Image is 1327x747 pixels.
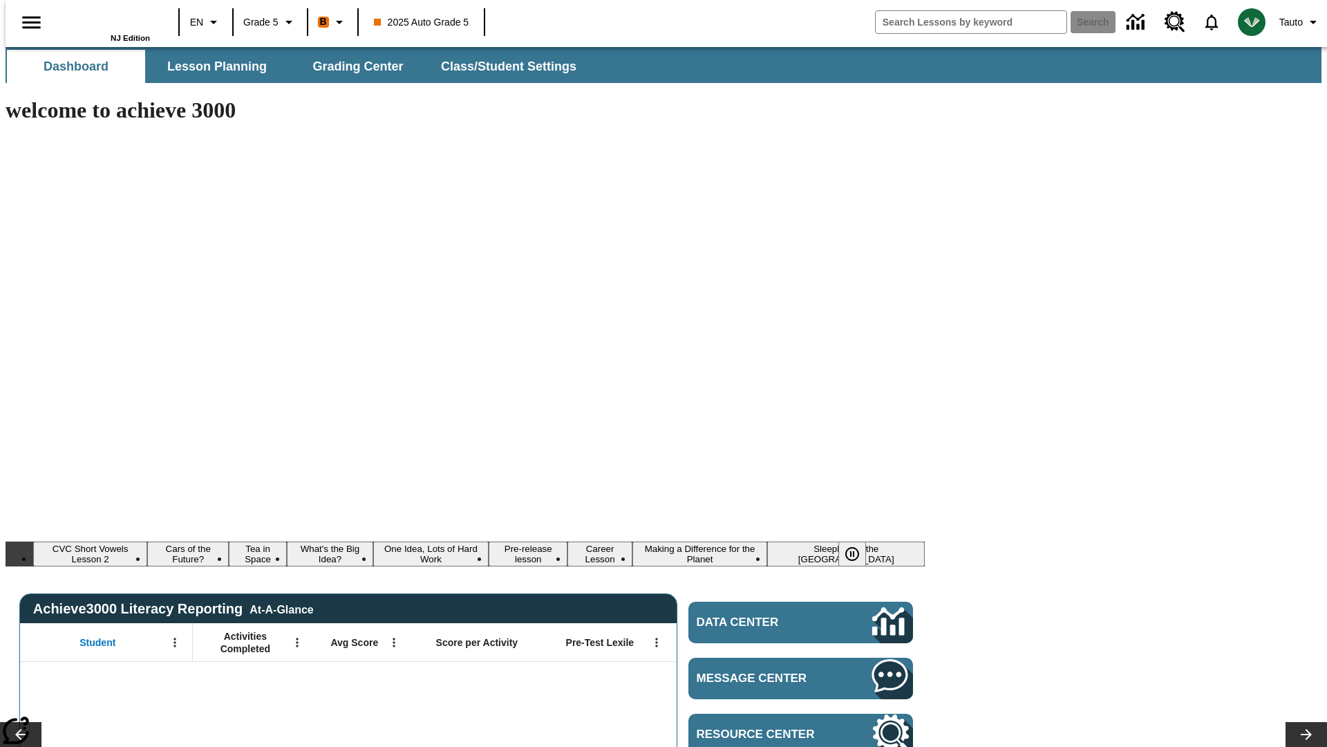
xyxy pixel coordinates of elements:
[111,34,150,42] span: NJ Edition
[1279,15,1303,30] span: Tauto
[238,10,303,35] button: Grade: Grade 5, Select a grade
[632,542,768,566] button: Slide 8 Making a Difference for the Planet
[33,601,314,617] span: Achieve3000 Literacy Reporting
[688,602,913,643] a: Data Center
[489,542,568,566] button: Slide 6 Pre-release lesson
[148,50,286,83] button: Lesson Planning
[229,542,287,566] button: Slide 3 Tea in Space
[697,616,826,629] span: Data Center
[330,636,378,649] span: Avg Score
[1238,8,1265,36] img: avatar image
[566,636,634,649] span: Pre-Test Lexile
[838,542,880,566] div: Pause
[1230,4,1274,40] button: Select a new avatar
[243,15,279,30] span: Grade 5
[60,5,150,42] div: Home
[33,542,147,566] button: Slide 1 CVC Short Vowels Lesson 2
[287,632,308,653] button: Open Menu
[6,50,589,83] div: SubNavbar
[6,47,1321,83] div: SubNavbar
[250,601,313,616] div: At-A-Glance
[1156,3,1194,41] a: Resource Center, Will open in new tab
[312,10,353,35] button: Boost Class color is orange. Change class color
[767,542,925,566] button: Slide 9 Sleepless in the Animal Kingdom
[697,672,831,685] span: Message Center
[1118,3,1156,41] a: Data Center
[567,542,632,566] button: Slide 7 Career Lesson
[1286,722,1327,747] button: Lesson carousel, Next
[838,542,866,566] button: Pause
[384,632,404,653] button: Open Menu
[44,59,109,75] span: Dashboard
[876,11,1066,33] input: search field
[79,636,115,649] span: Student
[167,59,267,75] span: Lesson Planning
[320,13,327,30] span: B
[374,15,469,30] span: 2025 Auto Grade 5
[1274,10,1327,35] button: Profile/Settings
[287,542,373,566] button: Slide 4 What's the Big Idea?
[190,15,203,30] span: EN
[441,59,576,75] span: Class/Student Settings
[200,630,291,655] span: Activities Completed
[289,50,427,83] button: Grading Center
[11,2,52,43] button: Open side menu
[436,636,518,649] span: Score per Activity
[312,59,403,75] span: Grading Center
[1194,4,1230,40] a: Notifications
[688,658,913,699] a: Message Center
[184,10,228,35] button: Language: EN, Select a language
[646,632,667,653] button: Open Menu
[7,50,145,83] button: Dashboard
[6,98,925,123] h1: welcome to achieve 3000
[147,542,229,566] button: Slide 2 Cars of the Future?
[430,50,587,83] button: Class/Student Settings
[60,6,150,34] a: Home
[164,632,185,653] button: Open Menu
[697,728,831,741] span: Resource Center
[373,542,489,566] button: Slide 5 One Idea, Lots of Hard Work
